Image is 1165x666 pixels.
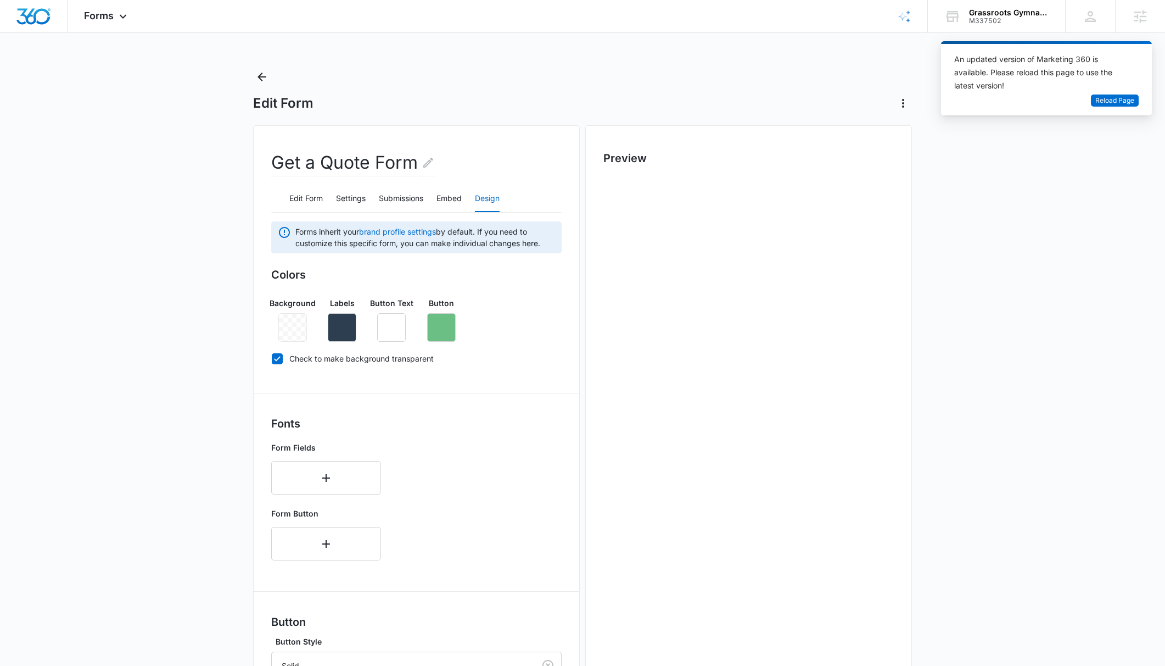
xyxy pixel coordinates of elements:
button: Edit Form Name [422,149,435,176]
button: Reload Page [1091,95,1139,107]
p: Form Fields [271,442,381,453]
h2: Get a Quote Form [271,149,435,176]
button: Embed [436,186,462,212]
p: Form Button [271,508,381,519]
p: Button Text [370,297,413,309]
div: An updated version of Marketing 360 is available. Please reload this page to use the latest version! [954,53,1125,92]
h3: Fonts [271,415,562,432]
button: Design [475,186,500,212]
p: Background [270,297,316,309]
span: Forms inherit your by default. If you need to customize this specific form, you can make individu... [295,226,555,249]
div: account id [969,17,1049,25]
h3: Colors [271,267,562,283]
button: Edit Form [289,186,323,212]
button: Actions [894,95,912,112]
label: Button Style [276,636,566,647]
span: Forms [84,10,114,21]
a: brand profile settings [359,227,436,236]
h2: Preview [603,150,894,166]
div: account name [969,8,1049,17]
h3: Button [271,614,562,630]
button: Back [253,68,271,86]
label: Check to make background transparent [271,353,562,364]
h1: Edit Form [253,95,313,112]
p: Button [429,297,454,309]
span: Reload Page [1095,96,1134,106]
p: Labels [330,297,355,309]
button: Submissions [379,186,423,212]
button: Settings [336,186,366,212]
